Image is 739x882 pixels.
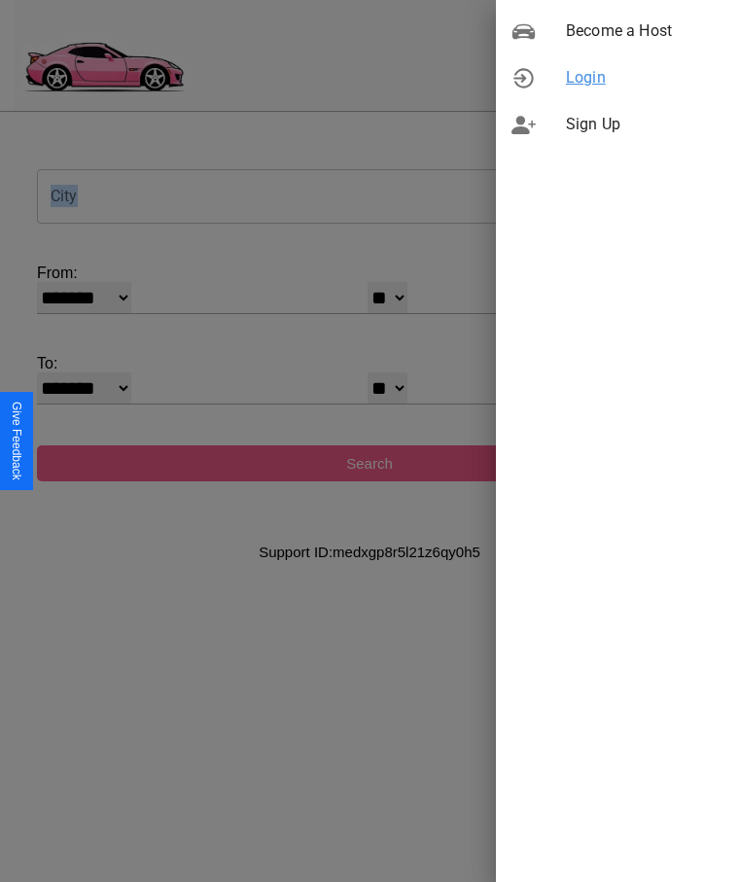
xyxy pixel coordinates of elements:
div: Sign Up [496,101,739,148]
div: Login [496,54,739,101]
span: Sign Up [566,113,723,136]
div: Give Feedback [10,402,23,480]
span: Become a Host [566,19,723,43]
span: Login [566,66,723,89]
div: Become a Host [496,8,739,54]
